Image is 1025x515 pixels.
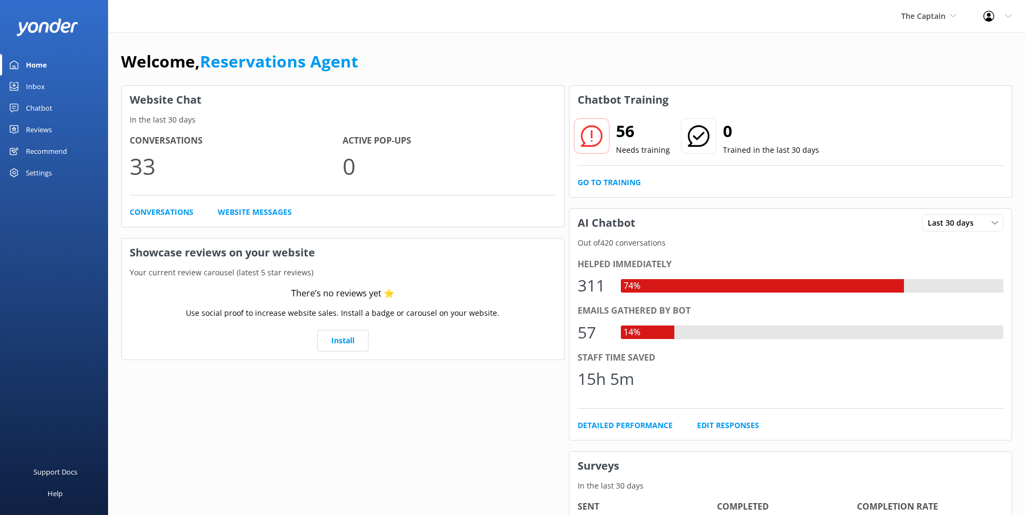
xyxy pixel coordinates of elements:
[130,134,343,148] h4: Conversations
[570,237,1012,249] p: Out of 420 conversations
[122,114,564,126] p: In the last 30 days
[26,54,47,76] div: Home
[578,419,673,431] a: Detailed Performance
[26,119,52,140] div: Reviews
[616,144,670,156] p: Needs training
[901,11,946,21] span: The Captain
[578,304,1004,318] div: Emails gathered by bot
[578,257,1004,272] div: Helped immediately
[186,307,499,319] p: Use social proof to increase website sales. Install a badge or carousel on your website.
[621,326,643,340] div: 14%
[16,18,78,36] img: yonder-white-logo.png
[578,177,641,188] a: Go to Training
[578,273,610,299] div: 311
[570,86,676,114] h3: Chatbot Training
[34,461,77,483] div: Support Docs
[616,118,670,144] h2: 56
[343,134,555,148] h4: Active Pop-ups
[723,144,819,156] p: Trained in the last 30 days
[122,239,564,267] h3: Showcase reviews on your website
[200,50,358,72] a: Reservations Agent
[26,162,52,184] div: Settings
[122,267,564,279] p: Your current review carousel (latest 5 star reviews)
[26,76,45,97] div: Inbox
[578,500,718,514] h4: Sent
[26,97,52,119] div: Chatbot
[26,140,67,162] div: Recommend
[578,320,610,345] div: 57
[928,217,980,229] span: Last 30 days
[570,452,1012,480] h3: Surveys
[48,483,63,504] div: Help
[130,206,193,218] a: Conversations
[291,287,394,301] div: There’s no reviews yet ⭐
[218,206,292,218] a: Website Messages
[122,86,564,114] h3: Website Chat
[621,279,643,293] div: 74%
[343,148,555,184] p: 0
[570,209,644,237] h3: AI Chatbot
[717,500,857,514] h4: Completed
[697,419,759,431] a: Edit Responses
[570,480,1012,492] p: In the last 30 days
[317,330,369,351] a: Install
[578,366,634,392] div: 15h 5m
[857,500,997,514] h4: Completion Rate
[121,49,358,74] h1: Welcome,
[130,148,343,184] p: 33
[578,351,1004,365] div: Staff time saved
[723,118,819,144] h2: 0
